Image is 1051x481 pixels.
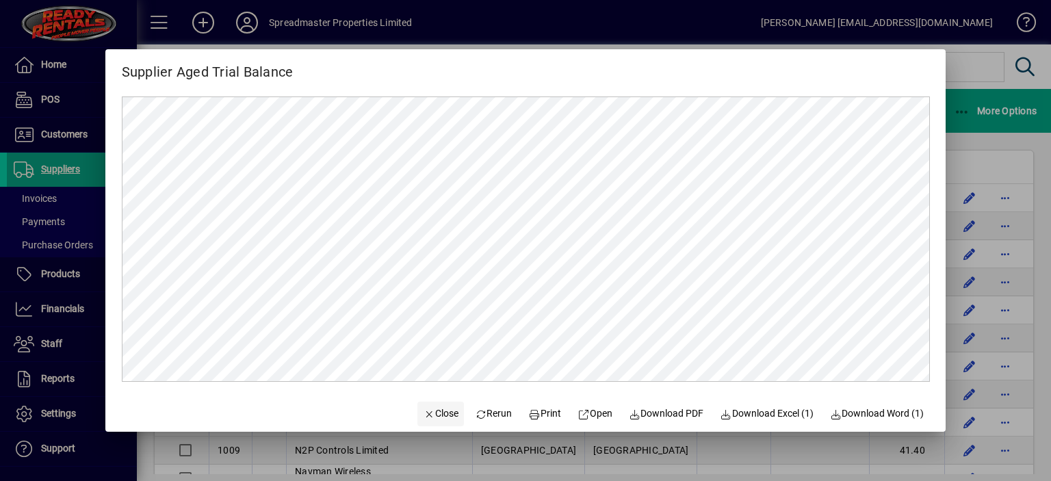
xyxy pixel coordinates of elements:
[423,406,458,421] span: Close
[417,402,464,426] button: Close
[578,406,612,421] span: Open
[714,402,819,426] button: Download Excel (1)
[529,406,562,421] span: Print
[830,406,924,421] span: Download Word (1)
[623,402,710,426] a: Download PDF
[572,402,618,426] a: Open
[825,402,930,426] button: Download Word (1)
[105,49,310,83] h2: Supplier Aged Trial Balance
[523,402,567,426] button: Print
[720,406,814,421] span: Download Excel (1)
[629,406,704,421] span: Download PDF
[475,406,512,421] span: Rerun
